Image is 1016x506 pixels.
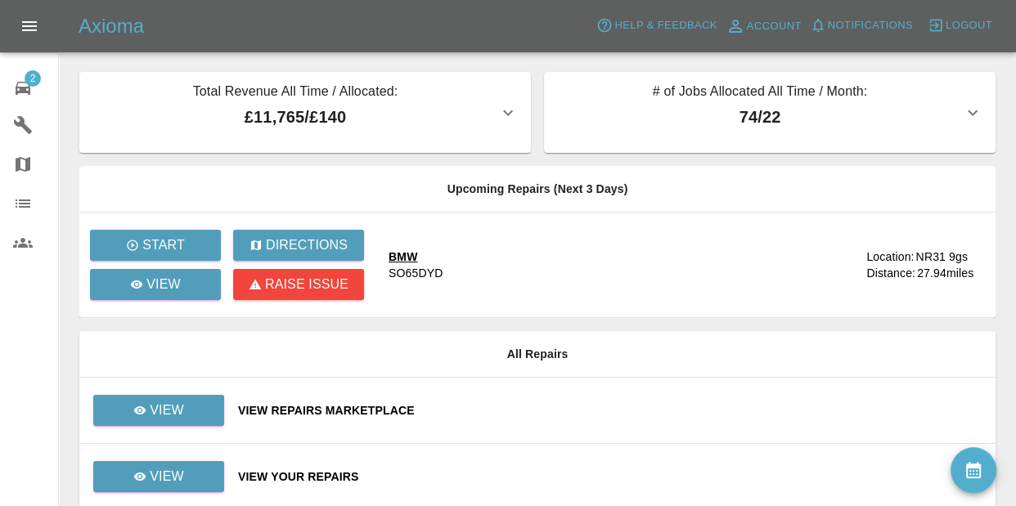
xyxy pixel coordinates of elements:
[93,395,224,426] a: View
[238,402,982,419] a: View Repairs Marketplace
[90,269,221,300] a: View
[79,166,996,213] th: Upcoming Repairs (Next 3 Days)
[946,16,992,35] span: Logout
[557,105,963,129] p: 74 / 22
[90,230,221,261] button: Start
[557,82,963,105] p: # of Jobs Allocated All Time / Month:
[747,17,802,36] span: Account
[10,7,49,46] button: Open drawer
[614,16,717,35] span: Help & Feedback
[592,13,721,38] button: Help & Feedback
[142,235,185,255] p: Start
[150,401,184,420] p: View
[806,13,917,38] button: Notifications
[92,82,498,105] p: Total Revenue All Time / Allocated:
[389,249,443,265] div: BMW
[79,13,144,39] h5: Axioma
[389,265,443,281] div: SO65DYD
[951,447,996,493] button: availability
[917,265,982,281] div: 27.94 miles
[92,469,225,482] a: View
[79,331,996,378] th: All Repairs
[389,249,853,281] a: BMWSO65DYD
[544,72,996,153] button: # of Jobs Allocated All Time / Month:74/22
[233,230,364,261] button: Directions
[866,265,915,281] div: Distance:
[93,461,224,492] a: View
[25,70,41,87] span: 2
[722,13,806,39] a: Account
[265,275,348,294] p: Raise issue
[79,72,531,153] button: Total Revenue All Time / Allocated:£11,765/£140
[866,249,914,265] div: Location:
[915,249,967,265] div: NR31 9gs
[233,269,364,300] button: Raise issue
[92,105,498,129] p: £11,765 / £140
[146,275,181,294] p: View
[924,13,996,38] button: Logout
[866,249,982,281] a: Location:NR31 9gsDistance:27.94miles
[238,468,982,485] a: View Your Repairs
[92,403,225,416] a: View
[828,16,913,35] span: Notifications
[266,235,348,255] p: Directions
[150,467,184,486] p: View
